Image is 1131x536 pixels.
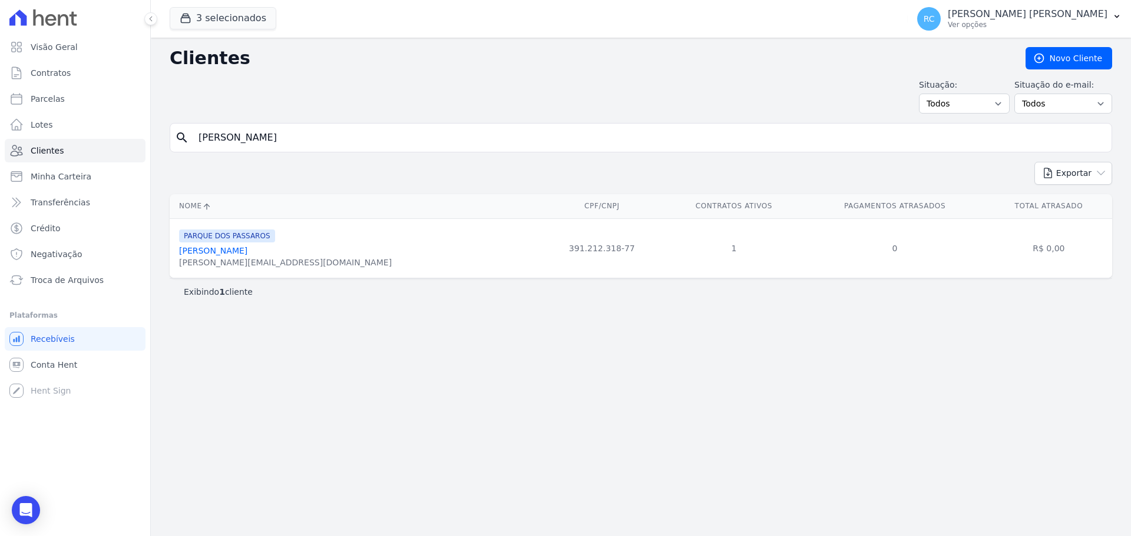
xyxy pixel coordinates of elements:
[31,359,77,371] span: Conta Hent
[31,119,53,131] span: Lotes
[9,308,141,322] div: Plataformas
[908,2,1131,35] button: RC [PERSON_NAME] [PERSON_NAME] Ver opções
[5,113,145,137] a: Lotes
[31,333,75,345] span: Recebíveis
[5,268,145,292] a: Troca de Arquivos
[191,126,1107,149] input: Buscar por nome, CPF ou e-mail
[804,218,985,278] td: 0
[31,248,82,260] span: Negativação
[31,222,61,234] span: Crédito
[179,257,392,268] div: [PERSON_NAME][EMAIL_ADDRESS][DOMAIN_NAME]
[948,8,1107,20] p: [PERSON_NAME] [PERSON_NAME]
[5,165,145,188] a: Minha Carteira
[924,15,935,23] span: RC
[5,327,145,351] a: Recebíveis
[5,35,145,59] a: Visão Geral
[5,61,145,85] a: Contratos
[31,274,104,286] span: Troca de Arquivos
[5,191,145,214] a: Transferências
[5,242,145,266] a: Negativação
[986,218,1112,278] td: R$ 0,00
[170,7,276,29] button: 3 selecionados
[170,194,540,218] th: Nome
[31,145,64,157] span: Clientes
[31,171,91,182] span: Minha Carteira
[663,194,804,218] th: Contratos Ativos
[5,87,145,111] a: Parcelas
[12,496,40,524] div: Open Intercom Messenger
[219,287,225,297] b: 1
[31,41,78,53] span: Visão Geral
[184,286,253,298] p: Exibindo cliente
[31,197,90,208] span: Transferências
[31,93,65,105] span: Parcelas
[948,20,1107,29] p: Ver opções
[804,194,985,218] th: Pagamentos Atrasados
[5,353,145,377] a: Conta Hent
[919,79,1010,91] label: Situação:
[540,218,663,278] td: 391.212.318-77
[31,67,71,79] span: Contratos
[1034,162,1112,185] button: Exportar
[179,229,275,242] span: PARQUE DOS PASSAROS
[1026,47,1112,69] a: Novo Cliente
[663,218,804,278] td: 1
[1014,79,1112,91] label: Situação do e-mail:
[179,246,247,255] a: [PERSON_NAME]
[540,194,663,218] th: CPF/CNPJ
[175,131,189,145] i: search
[170,48,1007,69] h2: Clientes
[986,194,1112,218] th: Total Atrasado
[5,217,145,240] a: Crédito
[5,139,145,162] a: Clientes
